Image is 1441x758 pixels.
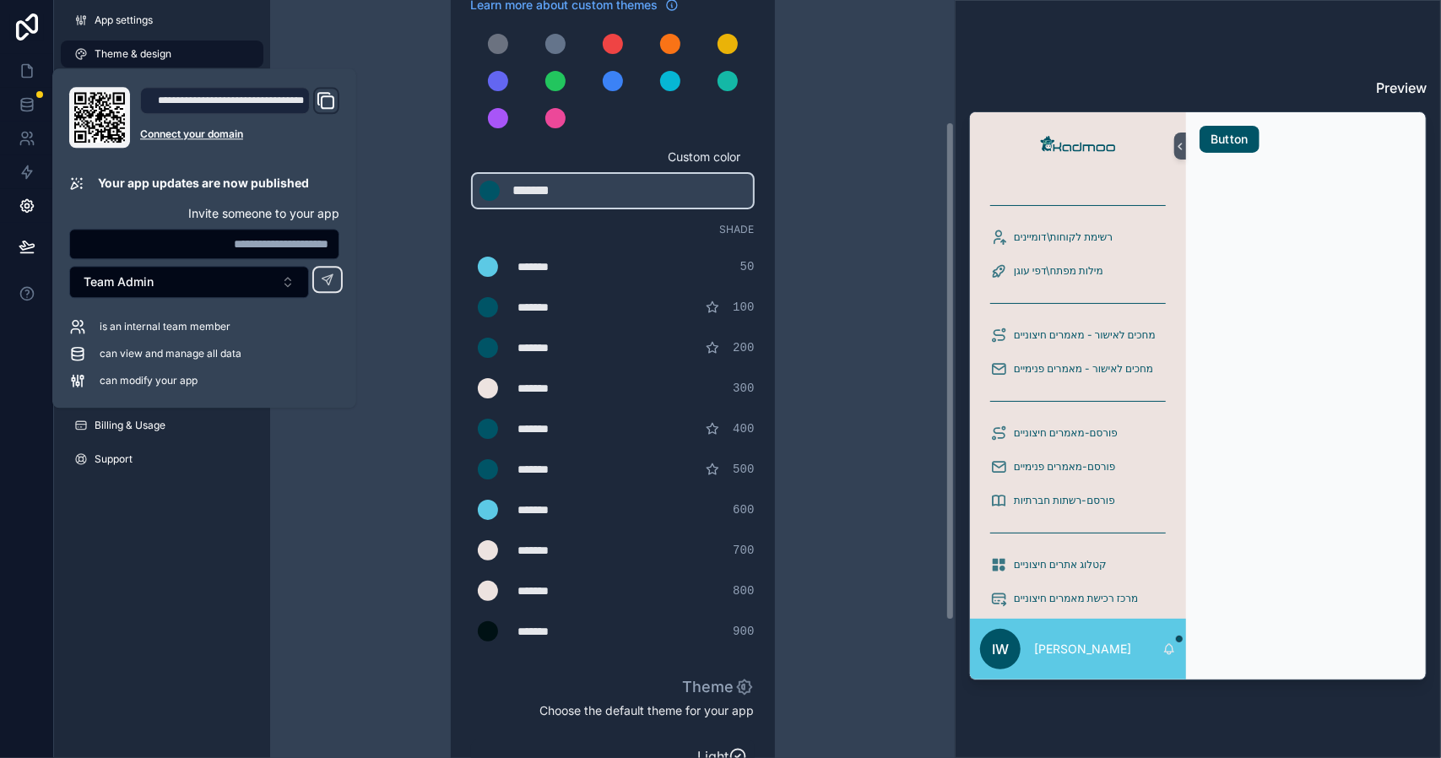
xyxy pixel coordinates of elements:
[733,299,754,316] span: 100
[1014,558,1107,571] span: קטלוג אתרים חיצוניים
[733,461,754,478] span: 500
[84,273,154,290] span: Team Admin
[471,702,755,719] span: Choose the default theme for your app
[1038,133,1119,160] img: App logo
[733,339,754,356] span: 200
[980,222,1176,252] a: רשימת לקוחות\דומיינים
[61,446,263,473] a: Support
[140,87,339,148] div: Domain and Custom Link
[733,582,754,599] span: 800
[733,420,754,437] span: 400
[61,412,263,439] a: Billing & Usage
[100,320,230,333] span: is an internal team member
[970,180,1186,619] div: scrollable content
[969,78,1427,98] h3: Preview
[1200,126,1260,153] button: Button
[471,149,741,165] span: Custom color
[980,485,1176,516] a: פורסם-רשתות חברתיות
[100,347,241,360] span: can view and manage all data
[61,41,263,68] a: Theme & design
[980,256,1176,286] a: מילות מפתח\דפי עוגן
[740,258,755,275] span: 50
[1014,460,1116,474] span: פורסם-מאמרים פנימיים
[980,583,1176,614] a: מרכז רכישת מאמרים חיצוניים
[1014,230,1113,244] span: רשימת לקוחות\דומיינים
[733,380,754,397] span: 300
[733,501,754,518] span: 600
[733,623,754,640] span: 900
[980,418,1176,448] a: פורסם-מאמרים חיצוניים
[980,550,1176,580] a: קטלוג אתרים חיצוניים
[683,675,755,699] p: Theme
[1014,494,1115,507] span: פורסם-רשתות חברתיות
[100,374,198,387] span: can modify your app
[1014,426,1118,440] span: פורסם-מאמרים חיצוניים
[1014,592,1138,605] span: מרכז רכישת מאמרים חיצוניים
[95,47,171,61] span: Theme & design
[1014,328,1156,342] span: מחכים לאישור - מאמרים חיצוניים
[61,7,263,34] a: App settings
[992,639,1009,659] span: iw
[720,223,755,236] span: Shade
[95,14,153,27] span: App settings
[98,175,309,192] p: Your app updates are now published
[733,542,754,559] span: 700
[69,205,339,222] p: Invite someone to your app
[140,127,339,141] a: Connect your domain
[1014,362,1153,376] span: מחכים לאישור - מאמרים פנימיים
[95,452,133,466] span: Support
[980,354,1176,384] a: מחכים לאישור - מאמרים פנימיים
[1034,641,1131,658] p: [PERSON_NAME]
[69,266,309,298] button: Select Button
[95,419,165,432] span: Billing & Usage
[980,452,1176,482] a: פורסם-מאמרים פנימיים
[980,320,1176,350] a: מחכים לאישור - מאמרים חיצוניים
[1014,264,1103,278] span: מילות מפתח\דפי עוגן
